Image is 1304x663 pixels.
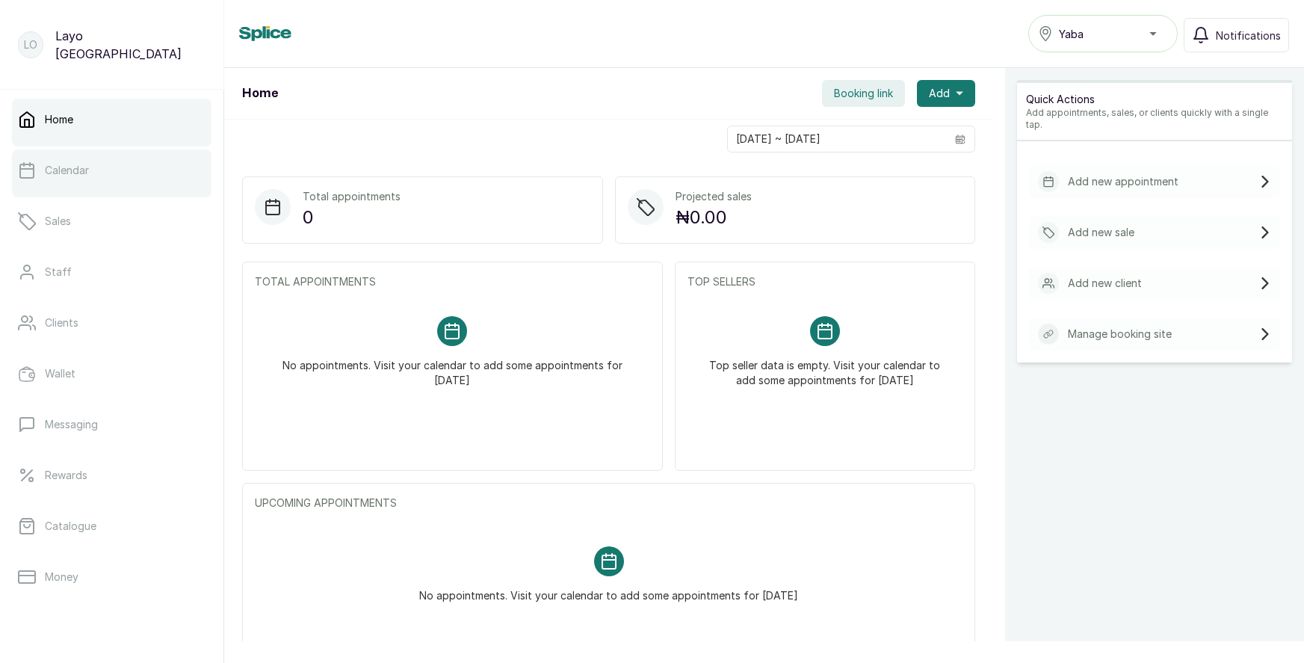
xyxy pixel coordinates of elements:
p: Clients [45,315,78,330]
a: Money [12,556,211,598]
p: Add appointments, sales, or clients quickly with a single tap. [1026,107,1283,131]
button: Booking link [822,80,905,107]
a: Reports [12,607,211,649]
p: Wallet [45,366,75,381]
p: TOP SELLERS [687,274,962,289]
svg: calendar [955,134,965,144]
button: Yaba [1028,15,1178,52]
a: Staff [12,251,211,293]
a: Catalogue [12,505,211,547]
p: Top seller data is empty. Visit your calendar to add some appointments for [DATE] [705,346,945,388]
p: Quick Actions [1026,92,1283,107]
p: Layo [GEOGRAPHIC_DATA] [55,27,206,63]
p: Total appointments [303,189,401,204]
p: Money [45,570,78,585]
p: Manage booking site [1068,327,1172,342]
p: No appointments. Visit your calendar to add some appointments for [DATE] [419,576,798,603]
a: Calendar [12,149,211,191]
p: Catalogue [45,519,96,534]
p: Messaging [45,417,98,432]
p: Home [45,112,73,127]
a: Home [12,99,211,141]
a: Rewards [12,454,211,496]
span: Notifications [1216,28,1281,43]
p: 0 [303,204,401,231]
span: Add [929,86,950,101]
span: Booking link [834,86,893,101]
h1: Home [242,84,278,102]
p: Rewards [45,468,87,483]
span: Yaba [1059,26,1084,42]
p: Add new sale [1068,225,1134,240]
button: Notifications [1184,18,1289,52]
p: TOTAL APPOINTMENTS [255,274,650,289]
p: ₦0.00 [676,204,752,231]
p: Calendar [45,163,89,178]
p: Sales [45,214,71,229]
input: Select date [728,126,946,152]
a: Sales [12,200,211,242]
p: UPCOMING APPOINTMENTS [255,496,962,511]
a: Messaging [12,404,211,445]
p: Staff [45,265,72,280]
p: LO [24,37,37,52]
button: Add [917,80,975,107]
a: Clients [12,302,211,344]
a: Wallet [12,353,211,395]
p: Add new appointment [1068,174,1178,189]
p: Add new client [1068,276,1142,291]
p: Projected sales [676,189,752,204]
p: No appointments. Visit your calendar to add some appointments for [DATE] [273,346,632,388]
